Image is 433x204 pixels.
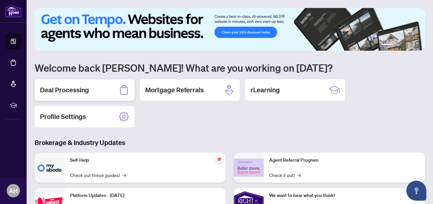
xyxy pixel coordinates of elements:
[35,8,425,51] img: Slide 0
[40,112,86,121] h2: Profile Settings
[215,155,223,163] span: pushpin
[70,171,126,179] a: Check out these guides!→
[381,44,392,47] button: 1
[145,85,204,95] h2: Mortgage Referrals
[269,192,420,199] p: We want to hear what you think!
[35,61,425,74] h1: Welcome back [PERSON_NAME]! What are you working on [DATE]?
[406,181,426,201] button: Open asap
[416,44,418,47] button: 6
[394,44,397,47] button: 2
[234,159,264,177] img: Agent Referral Program
[410,44,413,47] button: 5
[40,85,89,95] h2: Deal Processing
[123,171,126,179] span: →
[70,157,220,164] p: Self-Help
[5,5,21,17] img: logo
[405,44,408,47] button: 4
[35,153,65,183] img: Self-Help
[269,157,420,164] p: Agent Referral Program
[250,85,280,95] h2: rLearning
[70,192,220,199] p: Platform Updates - [DATE]
[9,186,18,195] span: AH
[35,138,425,147] h3: Brokerage & Industry Updates
[400,44,402,47] button: 3
[297,171,301,179] span: →
[269,171,301,179] a: Check it out!→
